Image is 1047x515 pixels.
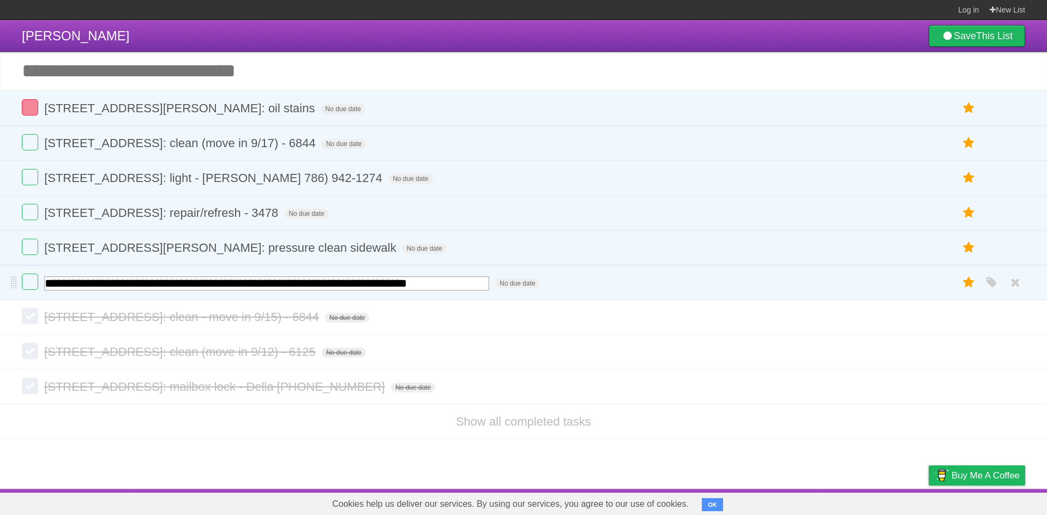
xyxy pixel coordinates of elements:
[959,169,979,187] label: Star task
[959,134,979,152] label: Star task
[820,492,864,512] a: Developers
[22,204,38,220] label: Done
[959,99,979,117] label: Star task
[44,101,317,115] span: [STREET_ADDRESS][PERSON_NAME]: oil stains
[321,104,365,114] span: No due date
[322,348,366,358] span: No due date
[44,310,322,324] span: [STREET_ADDRESS]: clean - move in 9/15) - 6844
[22,28,129,43] span: [PERSON_NAME]
[22,99,38,116] label: Done
[322,139,366,149] span: No due date
[44,136,318,150] span: [STREET_ADDRESS]: clean (move in 9/17) - 6844
[495,278,539,288] span: No due date
[956,492,1025,512] a: Suggest a feature
[22,308,38,324] label: Done
[44,206,281,220] span: [STREET_ADDRESS]: repair/refresh - 3478
[22,169,38,185] label: Done
[44,171,385,185] span: [STREET_ADDRESS]: light - [PERSON_NAME] 786) 942-1274
[959,274,979,292] label: Star task
[44,241,399,255] span: [STREET_ADDRESS][PERSON_NAME]: pressure clean sidewalk
[934,466,949,484] img: Buy me a coffee
[402,244,447,253] span: No due date
[976,31,1013,41] b: This List
[702,498,723,511] button: OK
[22,239,38,255] label: Done
[914,492,943,512] a: Privacy
[22,343,38,359] label: Done
[952,466,1020,485] span: Buy me a coffee
[284,209,328,219] span: No due date
[784,492,807,512] a: About
[22,134,38,150] label: Done
[388,174,432,184] span: No due date
[44,345,318,359] span: [STREET_ADDRESS]: clean (move in 9/12) - 6125
[959,204,979,222] label: Star task
[877,492,901,512] a: Terms
[959,239,979,257] label: Star task
[929,465,1025,486] a: Buy me a coffee
[22,274,38,290] label: Done
[321,493,700,515] span: Cookies help us deliver our services. By using our services, you agree to our use of cookies.
[22,378,38,394] label: Done
[391,383,435,392] span: No due date
[325,313,369,323] span: No due date
[929,25,1025,47] a: SaveThis List
[44,380,388,393] span: [STREET_ADDRESS]: mailbox lock - Della [PHONE_NUMBER]
[456,415,591,428] a: Show all completed tasks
